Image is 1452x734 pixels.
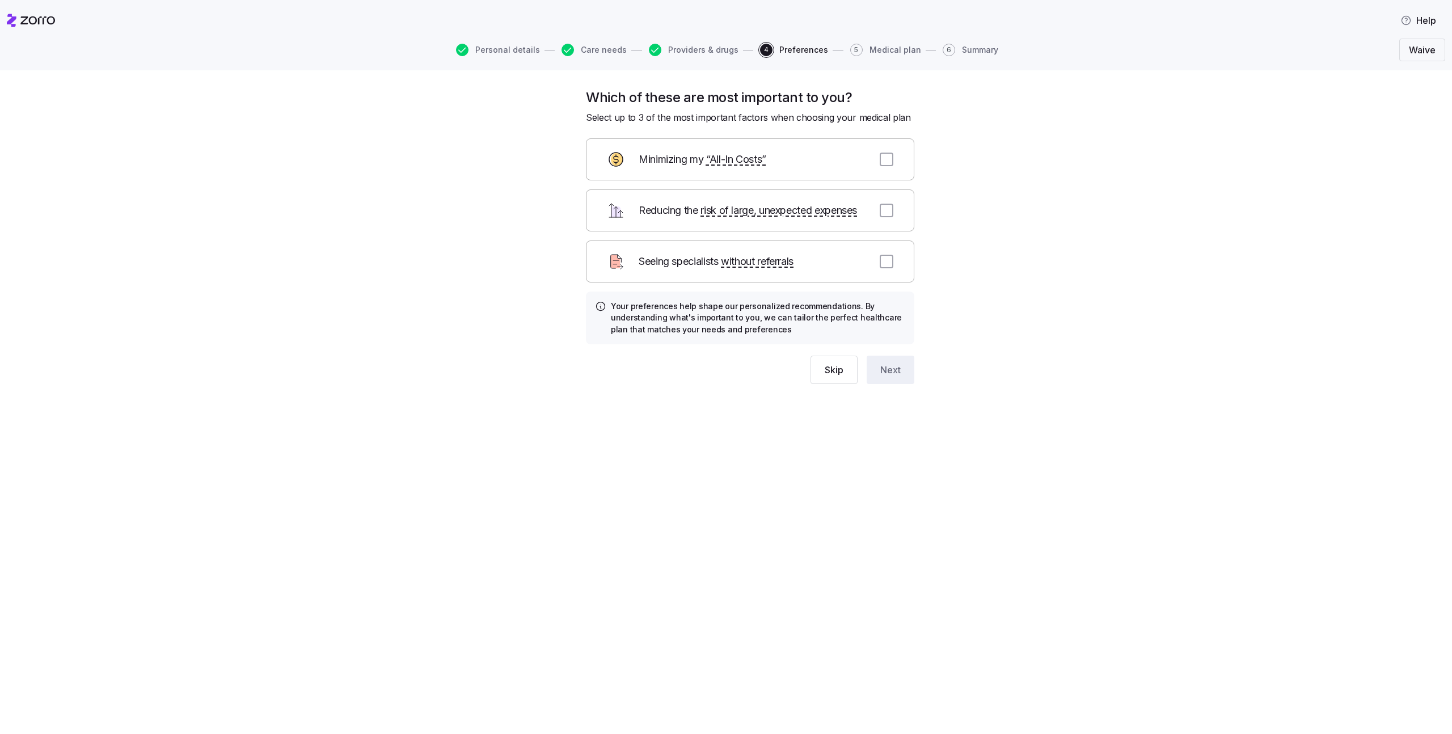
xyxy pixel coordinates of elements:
[721,254,793,270] span: without referrals
[649,44,738,56] button: Providers & drugs
[962,46,998,54] span: Summary
[581,46,627,54] span: Care needs
[760,44,828,56] button: 4Preferences
[850,44,921,56] button: 5Medical plan
[586,88,914,106] h1: Which of these are most important to you?
[454,44,540,56] a: Personal details
[647,44,738,56] a: Providers & drugs
[700,203,857,219] span: risk of large, unexpected expenses
[811,356,858,384] button: Skip
[668,46,738,54] span: Providers & drugs
[825,363,843,377] span: Skip
[586,111,911,125] span: Select up to 3 of the most important factors when choosing your medical plan
[475,46,540,54] span: Personal details
[758,44,828,56] a: 4Preferences
[867,356,914,384] button: Next
[869,46,921,54] span: Medical plan
[706,151,766,168] span: “All-In Costs”
[562,44,627,56] button: Care needs
[760,44,773,56] span: 4
[456,44,540,56] button: Personal details
[880,363,901,377] span: Next
[943,44,998,56] button: 6Summary
[639,203,857,219] span: Reducing the
[639,254,793,270] span: Seeing specialists
[779,46,828,54] span: Preferences
[1400,14,1436,27] span: Help
[943,44,955,56] span: 6
[1391,9,1445,32] button: Help
[639,151,766,168] span: Minimizing my
[559,44,627,56] a: Care needs
[1399,39,1445,61] button: Waive
[1409,43,1436,57] span: Waive
[850,44,863,56] span: 5
[611,301,905,335] h4: Your preferences help shape our personalized recommendations. By understanding what's important t...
